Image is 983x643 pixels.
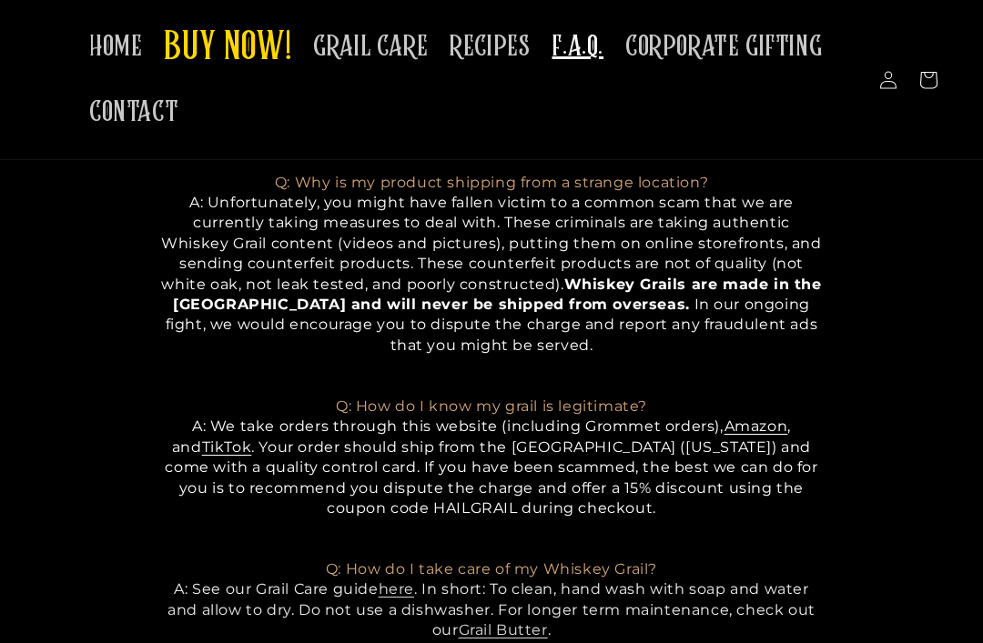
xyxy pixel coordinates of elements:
span: HOME [89,29,142,65]
span: Q: Why is my product shipping from a strange location? [189,175,708,212]
a: Amazon [725,418,788,436]
a: GRAIL CARE [302,18,439,75]
a: HOME [78,18,153,75]
span: CORPORATE GIFTING [625,29,822,65]
span: RECIPES [450,29,530,65]
a: CORPORATE GIFTING [614,18,833,75]
a: Grail Butter [459,622,548,639]
a: TikTok [202,439,252,457]
span: BUY NOW! [164,24,291,74]
span: A: See our Grail Care guide . In short: To clean, hand wash with soap and water and allow to dry.... [167,561,816,639]
a: BUY NOW! [153,13,302,85]
span: Q: How do I know my grail is legitimate? [336,398,647,416]
a: here [379,581,414,598]
span: CONTACT [89,95,178,131]
a: F.A.Q. [541,18,614,75]
span: Q: How do I take care of my Whiskey Grail? [326,561,657,578]
span: A: Unfortunately, y [189,195,332,212]
span: A: We take orders through this website (including Grommet orders), , and . Your order should ship... [165,418,817,517]
span: ou might have fallen victim to a common scam that we are currently taking measures to deal with. ... [161,195,821,294]
a: CONTACT [78,85,189,142]
a: RECIPES [439,18,541,75]
span: In our ongoing fight, we would encourage you to dispute the charge and report any fraudulent ads ... [166,296,818,355]
span: GRAIL CARE [313,29,428,65]
span: F.A.Q. [552,29,603,65]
